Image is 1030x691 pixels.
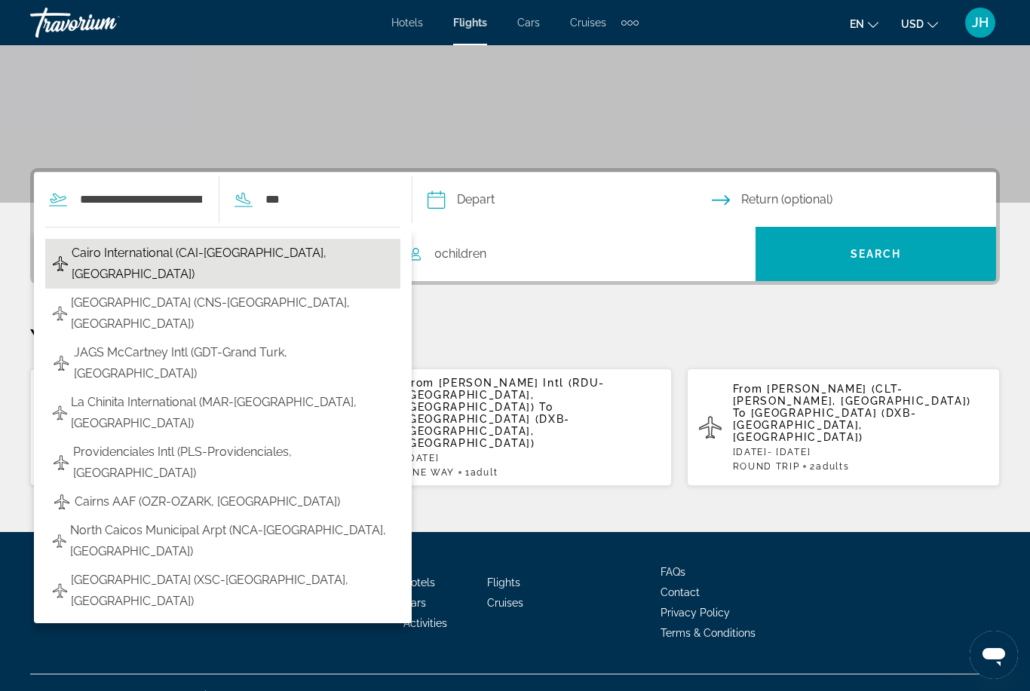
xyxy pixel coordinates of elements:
[391,17,423,29] a: Hotels
[71,392,394,434] span: La Chinita International (MAR-[GEOGRAPHIC_DATA], [GEOGRAPHIC_DATA])
[487,576,520,589] a: Flights
[30,323,1000,353] p: Your Recent Searches
[661,586,700,598] a: Contact
[733,447,988,457] p: [DATE] - [DATE]
[434,243,486,264] span: 0
[45,338,400,388] button: JAGS McCartney Intl (GDT-Grand Turk, [GEOGRAPHIC_DATA])
[733,461,800,472] span: ROUND TRIP
[972,15,989,30] span: JH
[45,438,400,488] button: Providenciales Intl (PLS-Providenciales, [GEOGRAPHIC_DATA])
[733,383,971,407] span: [PERSON_NAME] (CLT-[PERSON_NAME], [GEOGRAPHIC_DATA])
[465,467,498,478] span: 1
[810,461,849,472] span: 2
[358,368,671,487] button: From [PERSON_NAME] Intl (RDU-[GEOGRAPHIC_DATA], [GEOGRAPHIC_DATA]) To [GEOGRAPHIC_DATA] (DXB-[GEO...
[75,491,340,512] span: Cairns AAF (OZR-OZARK, [GEOGRAPHIC_DATA])
[756,227,996,281] button: Search
[70,520,394,562] span: North Caicos Municipal Arpt (NCA-[GEOGRAPHIC_DATA], [GEOGRAPHIC_DATA])
[45,488,400,516] button: Cairns AAF (OZR-OZARK, [GEOGRAPHIC_DATA])
[712,173,996,227] button: Select return date
[74,342,394,384] span: JAGS McCartney Intl (GDT-Grand Turk, [GEOGRAPHIC_DATA])
[73,442,393,484] span: Providenciales Intl (PLS-Providenciales, [GEOGRAPHIC_DATA])
[403,597,426,609] a: Cars
[471,467,498,478] span: Adult
[34,172,996,281] div: Search widget
[970,631,1018,679] iframe: Button to launch messaging window
[45,388,400,438] button: La Chinita International (MAR-[GEOGRAPHIC_DATA], [GEOGRAPHIC_DATA])
[30,3,181,42] a: Travorium
[403,576,435,589] a: Hotels
[428,173,712,227] button: Select depart date
[851,248,902,260] span: Search
[850,13,878,35] button: Change language
[30,368,343,487] button: From [PERSON_NAME] (CLT-[PERSON_NAME], [GEOGRAPHIC_DATA]) To [GEOGRAPHIC_DATA] (DXB-[GEOGRAPHIC_D...
[901,13,938,35] button: Change currency
[850,18,864,30] span: en
[71,570,393,612] span: [GEOGRAPHIC_DATA] (XSC-[GEOGRAPHIC_DATA], [GEOGRAPHIC_DATA])
[487,597,523,609] a: Cruises
[72,243,393,285] span: Cairo International (CAI-[GEOGRAPHIC_DATA], [GEOGRAPHIC_DATA])
[442,246,486,261] span: Children
[453,17,487,29] a: Flights
[661,627,756,639] a: Terms & Conditions
[570,17,606,29] a: Cruises
[71,292,393,335] span: [GEOGRAPHIC_DATA] (CNS-[GEOGRAPHIC_DATA], [GEOGRAPHIC_DATA])
[404,413,570,449] span: [GEOGRAPHIC_DATA] (DXB-[GEOGRAPHIC_DATA], [GEOGRAPHIC_DATA])
[661,607,730,619] a: Privacy Policy
[45,566,400,616] button: [GEOGRAPHIC_DATA] (XSC-[GEOGRAPHIC_DATA], [GEOGRAPHIC_DATA])
[901,18,924,30] span: USD
[816,461,849,472] span: Adults
[404,467,455,478] span: ONE WAY
[733,407,746,419] span: To
[404,377,434,389] span: From
[404,453,659,463] p: [DATE]
[961,7,1000,38] button: User Menu
[45,289,400,338] button: [GEOGRAPHIC_DATA] (CNS-[GEOGRAPHIC_DATA], [GEOGRAPHIC_DATA])
[741,189,832,210] span: Return (optional)
[687,368,1000,487] button: From [PERSON_NAME] (CLT-[PERSON_NAME], [GEOGRAPHIC_DATA]) To [GEOGRAPHIC_DATA] (DXB-[GEOGRAPHIC_D...
[733,407,917,443] span: [GEOGRAPHIC_DATA] (DXB-[GEOGRAPHIC_DATA], [GEOGRAPHIC_DATA])
[403,617,447,629] a: Activities
[621,11,639,35] button: Extra navigation items
[45,516,400,566] button: North Caicos Municipal Arpt (NCA-[GEOGRAPHIC_DATA], [GEOGRAPHIC_DATA])
[517,17,540,29] a: Cars
[539,401,553,413] span: To
[733,383,763,395] span: From
[45,239,400,289] button: Cairo International (CAI-[GEOGRAPHIC_DATA], [GEOGRAPHIC_DATA])
[404,377,605,413] span: [PERSON_NAME] Intl (RDU-[GEOGRAPHIC_DATA], [GEOGRAPHIC_DATA])
[661,566,685,578] a: FAQs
